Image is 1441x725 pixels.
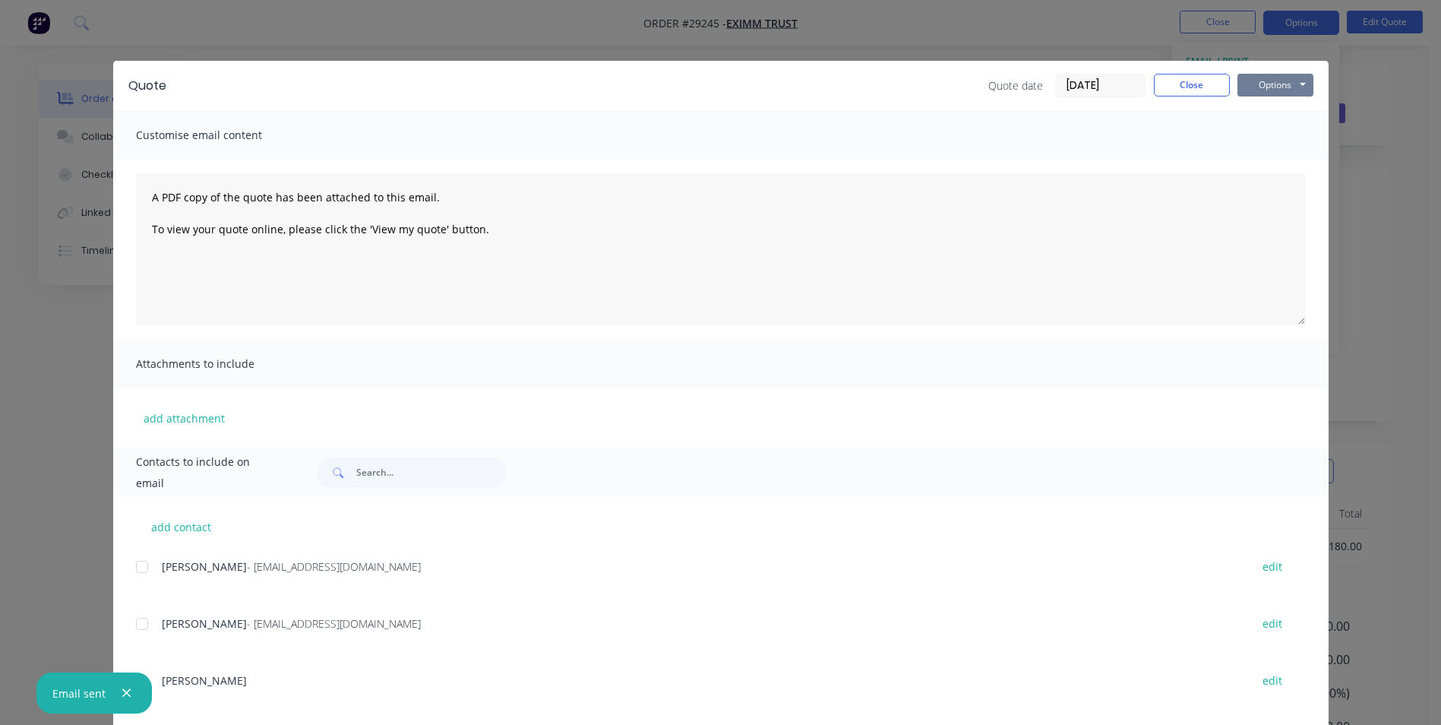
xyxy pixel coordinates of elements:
[356,457,507,488] input: Search...
[136,407,232,429] button: add attachment
[162,559,247,574] span: [PERSON_NAME]
[52,685,106,701] div: Email sent
[1154,74,1230,97] button: Close
[136,451,280,494] span: Contacts to include on email
[1237,74,1313,97] button: Options
[162,616,247,631] span: [PERSON_NAME]
[136,173,1306,325] textarea: A PDF copy of the quote has been attached to this email. To view your quote online, please click ...
[136,125,303,146] span: Customise email content
[247,559,421,574] span: - [EMAIL_ADDRESS][DOMAIN_NAME]
[136,515,227,538] button: add contact
[136,353,303,375] span: Attachments to include
[247,616,421,631] span: - [EMAIL_ADDRESS][DOMAIN_NAME]
[128,77,166,95] div: Quote
[1253,670,1291,691] button: edit
[162,673,247,688] span: [PERSON_NAME]
[1253,613,1291,634] button: edit
[1253,556,1291,577] button: edit
[988,78,1043,93] span: Quote date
